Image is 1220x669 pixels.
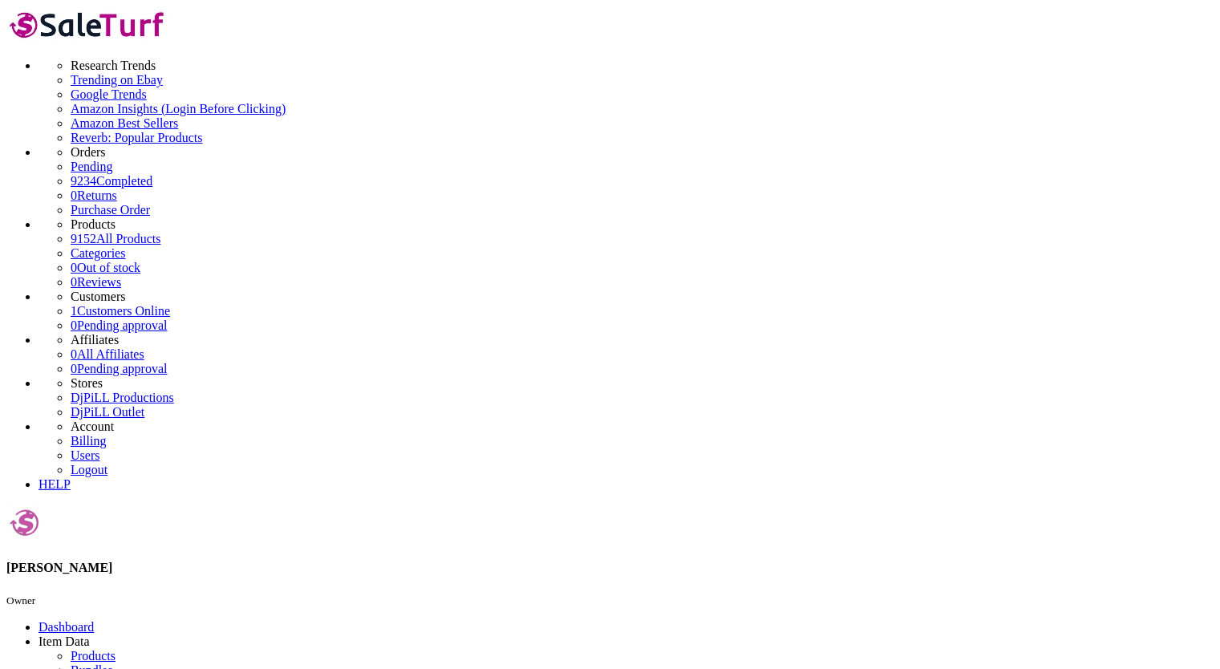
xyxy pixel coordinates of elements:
[71,174,96,188] span: 9234
[6,561,1214,575] h4: [PERSON_NAME]
[71,333,1214,347] li: Affiliates
[71,463,107,476] a: Logout
[71,290,1214,304] li: Customers
[71,420,1214,434] li: Account
[71,362,167,375] a: 0Pending approval
[71,102,1214,116] a: Amazon Insights (Login Before Clicking)
[71,261,140,274] a: 0Out of stock
[71,145,1214,160] li: Orders
[71,116,1214,131] a: Amazon Best Sellers
[71,246,125,260] a: Categories
[6,505,43,541] img: djpill
[71,174,152,188] a: 9234Completed
[71,131,1214,145] a: Reverb: Popular Products
[71,649,116,663] a: Products
[71,347,144,361] a: 0All Affiliates
[71,405,144,419] a: DjPiLL Outlet
[71,448,99,462] a: Users
[71,160,1214,174] a: Pending
[71,73,1214,87] a: Trending on Ebay
[71,376,1214,391] li: Stores
[71,261,77,274] span: 0
[71,318,167,332] a: 0Pending approval
[71,275,121,289] a: 0Reviews
[71,217,1214,232] li: Products
[71,362,77,375] span: 0
[71,232,96,245] span: 9152
[71,304,77,318] span: 1
[71,87,1214,102] a: Google Trends
[71,275,77,289] span: 0
[71,391,174,404] a: DjPiLL Productions
[39,620,94,634] a: Dashboard
[71,189,117,202] a: 0Returns
[6,594,35,606] small: Owner
[39,635,90,648] span: Item Data
[71,318,77,332] span: 0
[71,232,160,245] a: 9152All Products
[71,347,77,361] span: 0
[71,434,106,448] a: Billing
[71,304,170,318] a: 1Customers Online
[71,203,150,217] a: Purchase Order
[71,59,1214,73] li: Research Trends
[39,477,71,491] a: HELP
[6,6,169,43] img: SaleTurf
[71,189,77,202] span: 0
